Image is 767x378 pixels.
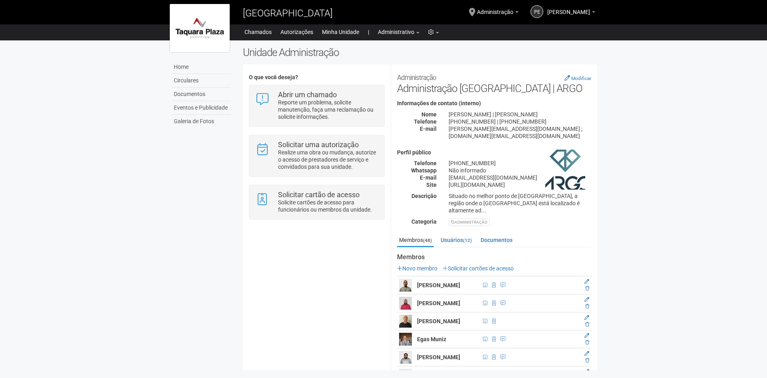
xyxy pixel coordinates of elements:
a: Configurações [428,26,439,38]
small: Administração [397,74,436,82]
a: Excluir membro [585,322,589,327]
span: Cartão de acesso ativo [490,299,498,308]
a: Galeria de Fotos [172,115,231,128]
a: Membros(48) [397,234,434,247]
a: Administrativo [378,26,419,38]
strong: [PERSON_NAME] [417,282,460,288]
a: Modificar [564,75,591,81]
small: (12) [463,238,472,243]
a: Editar membro [584,369,589,374]
span: Auxiliar de Manutenção [498,299,506,308]
p: Solicite cartões de acesso para funcionários ou membros da unidade. [278,199,378,213]
span: Paula Eduarda Eyer [547,1,590,15]
span: Cartão de acesso ativo [490,281,498,290]
strong: [PERSON_NAME] [417,318,460,324]
small: Modificar [571,76,591,81]
h4: Perfil público [397,150,591,156]
span: Cartão de acesso ativo [490,335,498,344]
a: | [368,26,369,38]
span: Eletricista [498,281,506,290]
small: (48) [423,238,432,243]
p: Reporte um problema, solicite manutenção, faça uma reclamação ou solicite informações. [278,99,378,120]
img: user.png [399,297,412,310]
img: logo.jpg [170,4,230,52]
div: [URL][DOMAIN_NAME] [443,181,597,188]
a: Excluir membro [585,340,589,345]
strong: Site [426,182,437,188]
div: Não informado [443,167,597,174]
img: user.png [399,279,412,292]
a: Home [172,60,231,74]
span: [GEOGRAPHIC_DATA] [243,8,333,19]
a: Editar membro [584,279,589,284]
span: CPF 022.982.236-37 [481,299,490,308]
span: OP. CFTV [498,353,506,362]
strong: E-mail [420,174,437,181]
img: business.png [545,150,585,190]
div: [EMAIL_ADDRESS][DOMAIN_NAME] [443,174,597,181]
img: user.png [399,333,412,346]
strong: Egas Muniz [417,336,446,342]
span: CPF 093.390.547-50 [481,317,490,326]
strong: Telefone [414,118,437,125]
a: Solicitar uma autorização Realize uma obra ou mudança, autorize o acesso de prestadores de serviç... [255,141,378,170]
a: Eventos e Publicidade [172,101,231,115]
div: Situado no melhor ponto de [GEOGRAPHIC_DATA], a região onde o [GEOGRAPHIC_DATA] está localizado é... [443,192,597,214]
strong: Solicitar cartão de acesso [278,190,360,199]
span: Administração [477,1,513,15]
span: CPF 120.708.307-05 [481,353,490,362]
span: CPF 129.711.437-08 [481,281,490,290]
a: Editar membro [584,315,589,320]
img: user.png [399,351,412,364]
strong: E-mail [420,126,437,132]
span: Cartão de acesso ativo [490,317,498,326]
h4: O que você deseja? [249,74,384,80]
strong: [PERSON_NAME] [417,354,460,360]
a: Circulares [172,74,231,88]
a: Abrir um chamado Reporte um problema, solicite manutenção, faça uma reclamação ou solicite inform... [255,91,378,120]
strong: Telefone [414,160,437,166]
h4: Informações de contato (interno) [397,100,591,106]
a: Documentos [172,88,231,101]
a: Usuários(12) [439,234,474,246]
a: Autorizações [280,26,313,38]
strong: Descrição [411,193,437,199]
span: Cartão de acesso ativo [490,353,498,362]
strong: Solicitar uma autorização [278,140,359,149]
h2: Unidade Administração [243,46,597,58]
a: PE [531,5,543,18]
h2: Administração [GEOGRAPHIC_DATA] | ARGO [397,70,591,94]
a: Chamados [244,26,272,38]
p: Realize uma obra ou mudança, autorize o acesso de prestadores de serviço e convidados para sua un... [278,149,378,170]
a: Solicitar cartões de acesso [443,265,514,272]
a: Novo membro [397,265,437,272]
strong: Whatsapp [411,167,437,174]
a: Minha Unidade [322,26,359,38]
div: [PERSON_NAME][EMAIL_ADDRESS][DOMAIN_NAME] ; [DOMAIN_NAME][EMAIL_ADDRESS][DOMAIN_NAME] [443,125,597,140]
a: Excluir membro [585,286,589,291]
a: Documentos [479,234,515,246]
a: Excluir membro [585,304,589,309]
a: Administração [477,10,519,16]
strong: [PERSON_NAME] [417,300,460,306]
strong: Abrir um chamado [278,90,337,99]
strong: Nome [421,111,437,118]
a: Excluir membro [585,358,589,363]
a: Editar membro [584,297,589,302]
div: [PERSON_NAME] | [PERSON_NAME] [443,111,597,118]
img: user.png [399,315,412,328]
a: Editar membro [584,333,589,338]
span: CPF 011.547.637-73 [481,335,490,344]
strong: Membros [397,254,591,261]
div: [PHONE_NUMBER] | [PHONE_NUMBER] [443,118,597,125]
div: ADMINISTRAÇÃO [449,218,490,226]
div: [PHONE_NUMBER] [443,160,597,167]
a: Solicitar cartão de acesso Solicite cartões de acesso para funcionários ou membros da unidade. [255,191,378,213]
a: Editar membro [584,351,589,356]
span: Coordenador de Qualidade [498,335,506,344]
a: [PERSON_NAME] [547,10,595,16]
strong: Categoria [411,218,437,225]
